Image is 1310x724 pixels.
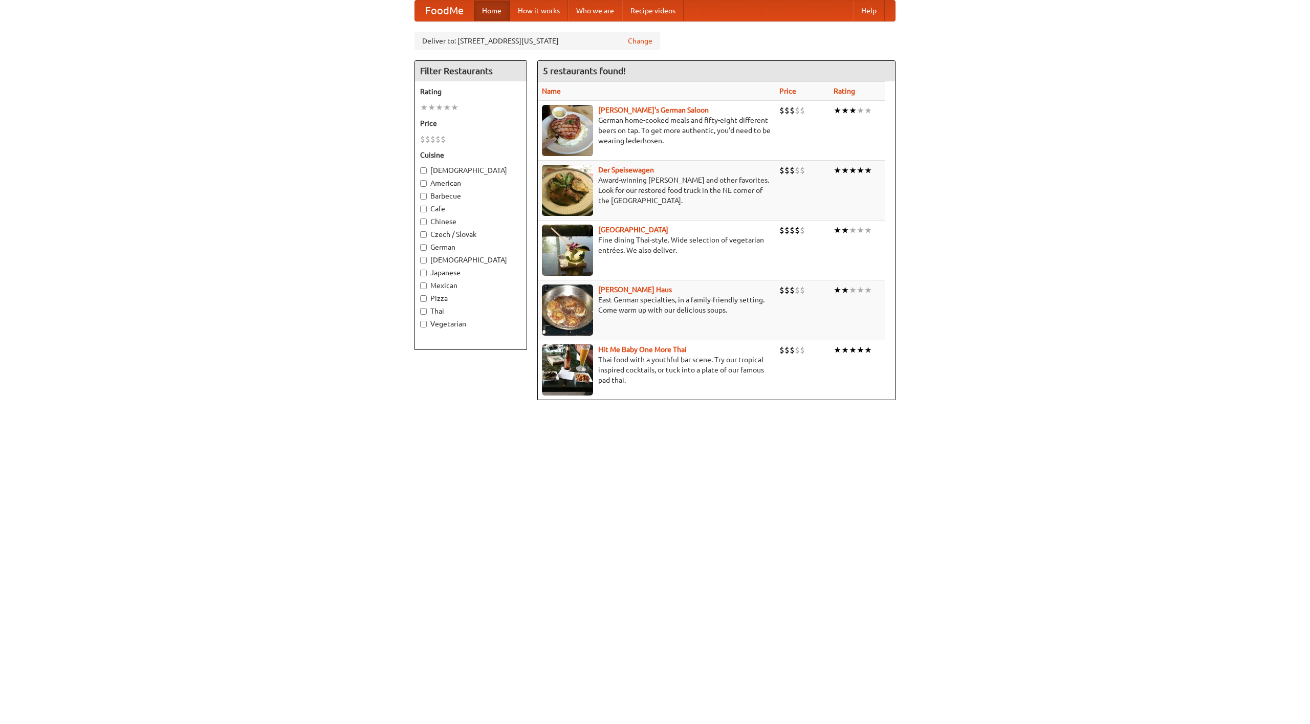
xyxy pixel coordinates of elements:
h5: Cuisine [420,150,521,160]
a: Hit Me Baby One More Thai [598,345,687,354]
li: $ [784,284,790,296]
input: Mexican [420,282,427,289]
input: Cafe [420,206,427,212]
input: Chinese [420,218,427,225]
li: $ [790,225,795,236]
li: $ [800,225,805,236]
input: Barbecue [420,193,427,200]
li: ★ [420,102,428,113]
input: [DEMOGRAPHIC_DATA] [420,257,427,264]
input: [DEMOGRAPHIC_DATA] [420,167,427,174]
li: $ [784,105,790,116]
li: ★ [834,105,841,116]
label: Czech / Slovak [420,229,521,239]
li: ★ [451,102,458,113]
h4: Filter Restaurants [415,61,527,81]
a: Rating [834,87,855,95]
li: ★ [857,105,864,116]
label: Cafe [420,204,521,214]
li: ★ [834,165,841,176]
li: ★ [864,225,872,236]
img: kohlhaus.jpg [542,284,593,336]
input: German [420,244,427,251]
label: Chinese [420,216,521,227]
li: $ [441,134,446,145]
li: ★ [849,105,857,116]
li: $ [435,134,441,145]
li: ★ [864,344,872,356]
h5: Rating [420,86,521,97]
li: $ [790,165,795,176]
label: [DEMOGRAPHIC_DATA] [420,255,521,265]
li: $ [800,344,805,356]
li: $ [795,344,800,356]
li: $ [425,134,430,145]
p: German home-cooked meals and fifty-eight different beers on tap. To get more authentic, you'd nee... [542,115,771,146]
li: ★ [834,225,841,236]
a: Who we are [568,1,622,21]
a: Recipe videos [622,1,684,21]
li: ★ [857,165,864,176]
li: $ [784,344,790,356]
b: [PERSON_NAME]'s German Saloon [598,106,709,114]
img: satay.jpg [542,225,593,276]
a: Price [779,87,796,95]
ng-pluralize: 5 restaurants found! [543,66,626,76]
li: ★ [834,344,841,356]
a: Help [853,1,885,21]
li: $ [795,105,800,116]
label: Pizza [420,293,521,303]
p: East German specialties, in a family-friendly setting. Come warm up with our delicious soups. [542,295,771,315]
input: Pizza [420,295,427,302]
b: [GEOGRAPHIC_DATA] [598,226,668,234]
li: ★ [443,102,451,113]
li: $ [800,105,805,116]
li: ★ [864,165,872,176]
li: $ [779,165,784,176]
li: $ [795,225,800,236]
li: ★ [841,165,849,176]
label: Thai [420,306,521,316]
li: ★ [841,105,849,116]
li: $ [800,284,805,296]
input: Vegetarian [420,321,427,327]
li: $ [790,284,795,296]
li: $ [779,225,784,236]
li: ★ [849,344,857,356]
p: Award-winning [PERSON_NAME] and other favorites. Look for our restored food truck in the NE corne... [542,175,771,206]
li: ★ [849,284,857,296]
input: Japanese [420,270,427,276]
li: $ [779,284,784,296]
li: $ [795,165,800,176]
p: Fine dining Thai-style. Wide selection of vegetarian entrées. We also deliver. [542,235,771,255]
li: $ [430,134,435,145]
li: ★ [428,102,435,113]
label: American [420,178,521,188]
label: Mexican [420,280,521,291]
li: $ [779,344,784,356]
li: ★ [841,284,849,296]
li: $ [784,165,790,176]
label: Japanese [420,268,521,278]
img: speisewagen.jpg [542,165,593,216]
a: How it works [510,1,568,21]
li: $ [784,225,790,236]
input: American [420,180,427,187]
b: Der Speisewagen [598,166,654,174]
li: ★ [841,344,849,356]
label: German [420,242,521,252]
label: Vegetarian [420,319,521,329]
li: $ [790,344,795,356]
li: ★ [857,284,864,296]
p: Thai food with a youthful bar scene. Try our tropical inspired cocktails, or tuck into a plate of... [542,355,771,385]
li: $ [790,105,795,116]
a: Change [628,36,652,46]
li: $ [795,284,800,296]
label: Barbecue [420,191,521,201]
img: esthers.jpg [542,105,593,156]
li: ★ [849,165,857,176]
li: ★ [857,344,864,356]
img: babythai.jpg [542,344,593,396]
li: ★ [864,284,872,296]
